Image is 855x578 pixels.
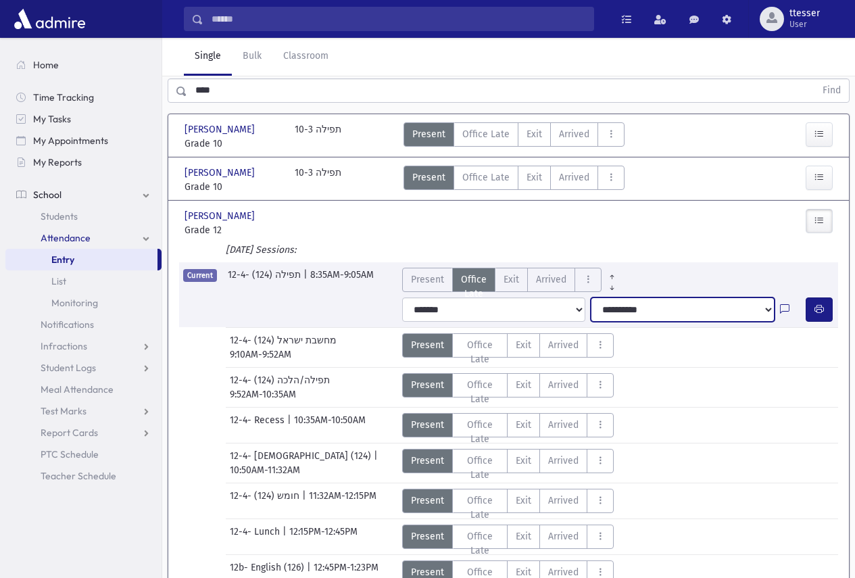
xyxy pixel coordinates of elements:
a: Time Tracking [5,87,162,108]
a: Notifications [5,314,162,335]
div: AttTypes [402,268,622,292]
a: All Prior [602,268,622,279]
span: Office Late [461,338,499,366]
span: 12-4- Recess [230,413,287,437]
a: All Later [602,279,622,289]
span: Arrived [548,378,579,392]
a: Single [184,38,232,76]
a: My Reports [5,151,162,173]
span: Arrived [548,418,579,432]
i: [DATE] Sessions: [226,244,296,256]
span: 10:50AM-11:32AM [230,463,300,477]
span: Present [411,529,444,544]
span: | [287,413,294,437]
span: Present [411,493,444,508]
a: Entry [5,249,157,270]
span: Arrived [548,493,579,508]
a: My Tasks [5,108,162,130]
span: Time Tracking [33,91,94,103]
span: Present [411,338,444,352]
span: | [303,268,310,292]
div: AttTypes [404,166,625,194]
span: [PERSON_NAME] [185,209,258,223]
span: Teacher Schedule [41,470,116,482]
span: ttesser [789,8,820,19]
span: Arrived [548,454,579,468]
span: [PERSON_NAME] [185,166,258,180]
span: My Appointments [33,135,108,147]
span: Entry [51,254,74,266]
span: Present [411,378,444,392]
span: 12-4- Lunch [230,525,283,549]
span: [PERSON_NAME] [185,122,258,137]
a: School [5,184,162,206]
span: Present [411,418,444,432]
a: Test Marks [5,400,162,422]
span: Infractions [41,340,87,352]
span: Office Late [461,272,487,301]
span: 12-4- תפילה/הלכה (124) [230,373,333,387]
div: AttTypes [402,413,614,437]
span: Office Late [461,418,499,446]
a: Monitoring [5,292,162,314]
span: Exit [504,272,519,287]
span: Student Logs [41,362,96,374]
div: AttTypes [402,333,614,358]
div: 10-3 תפילה [295,166,341,194]
a: Student Logs [5,357,162,379]
a: Bulk [232,38,272,76]
span: 8:35AM-9:05AM [310,268,374,292]
span: List [51,275,66,287]
span: Present [411,454,444,468]
span: Report Cards [41,427,98,439]
span: Arrived [559,127,589,141]
span: My Tasks [33,113,71,125]
span: Exit [516,454,531,468]
span: 12-4- מחשבת ישראל (124) [230,333,339,347]
div: 10-3 תפילה [295,122,341,151]
span: 10:35AM-10:50AM [294,413,366,437]
span: User [789,19,820,30]
div: AttTypes [402,525,614,549]
span: Present [412,127,445,141]
span: 11:32AM-12:15PM [309,489,376,513]
a: List [5,270,162,292]
div: AttTypes [402,449,614,473]
a: Meal Attendance [5,379,162,400]
span: Test Marks [41,405,87,417]
span: Arrived [548,338,579,352]
span: My Reports [33,156,82,168]
a: Home [5,54,162,76]
a: Students [5,206,162,227]
span: 9:10AM-9:52AM [230,347,291,362]
span: Present [412,170,445,185]
div: AttTypes [402,489,614,513]
span: Grade 12 [185,223,281,237]
span: Exit [527,127,542,141]
span: Attendance [41,232,91,244]
span: 12-4- [DEMOGRAPHIC_DATA] (124) [230,449,374,463]
a: PTC Schedule [5,443,162,465]
span: Exit [516,418,531,432]
a: Teacher Schedule [5,465,162,487]
span: Arrived [559,170,589,185]
span: Students [41,210,78,222]
span: Monitoring [51,297,98,309]
span: Exit [527,170,542,185]
img: AdmirePro [11,5,89,32]
span: Office Late [461,378,499,406]
span: | [302,489,309,513]
a: Attendance [5,227,162,249]
span: Meal Attendance [41,383,114,395]
a: Infractions [5,335,162,357]
span: Office Late [462,127,510,141]
span: Office Late [462,170,510,185]
span: Exit [516,338,531,352]
span: Current [183,269,217,282]
span: 12-4- חומש (124) [230,489,302,513]
span: Office Late [461,529,499,558]
span: Office Late [461,493,499,522]
span: Exit [516,378,531,392]
span: Grade 10 [185,180,281,194]
span: Arrived [536,272,566,287]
